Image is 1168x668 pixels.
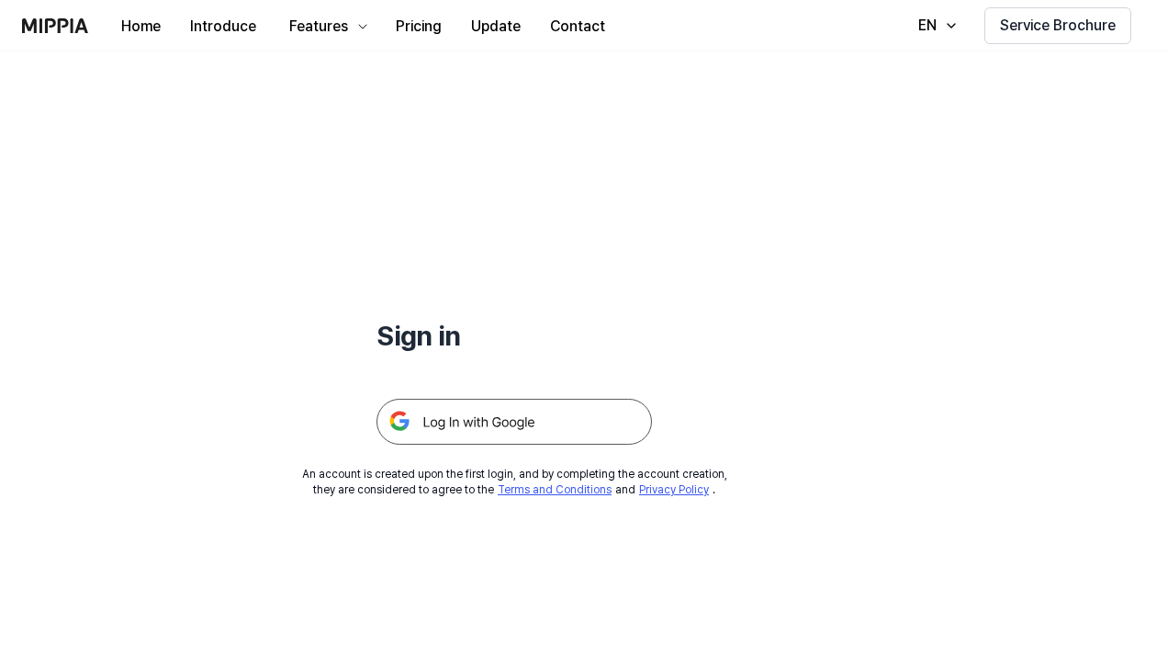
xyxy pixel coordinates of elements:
button: Features [271,8,381,45]
a: Terms and Conditions [498,483,612,496]
button: Contact [535,8,620,45]
button: Service Brochure [984,7,1131,44]
div: Features [286,16,352,38]
div: EN [915,15,940,37]
img: 구글 로그인 버튼 [376,399,652,445]
div: An account is created upon the first login, and by completing the account creation, they are cons... [302,467,727,498]
a: Privacy Policy [639,483,709,496]
button: Update [456,8,535,45]
button: EN [900,7,970,44]
button: Pricing [381,8,456,45]
img: logo [22,18,88,33]
h1: Sign in [376,316,652,355]
a: Update [456,1,535,51]
button: Introduce [175,8,271,45]
button: Home [107,8,175,45]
